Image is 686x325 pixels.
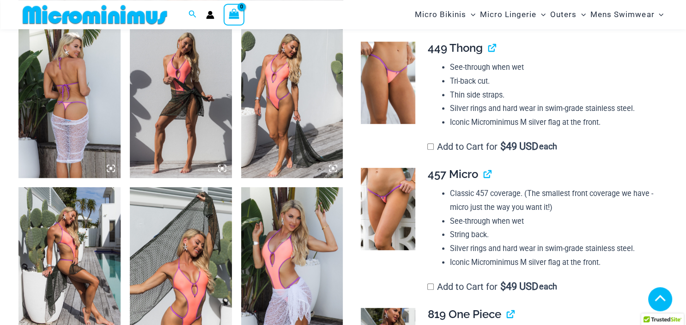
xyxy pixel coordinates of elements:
li: See-through when wet [450,61,660,74]
span: each [539,282,557,291]
img: Wild Card Neon Bliss 449 Thong 01 [361,42,416,124]
li: Tri-back cut. [450,74,660,88]
span: 457 Micro [427,167,478,181]
img: Wild Card Neon Bliss 312 Top 457 Micro 04 [361,168,416,250]
li: String back. [450,228,660,242]
a: OutersMenu ToggleMenu Toggle [548,3,588,26]
span: Outers [550,3,577,26]
span: 449 Thong [427,41,482,55]
span: Menu Toggle [466,3,475,26]
li: See-through when wet [450,215,660,228]
li: Iconic Microminimus M silver flag at the front. [450,116,660,129]
img: Wild Card Neon Bliss 819 One Piece St Martin 5996 Sarong 08 [241,25,343,178]
input: Add to Cart for$49 USD each [427,143,434,150]
a: Mens SwimwearMenu ToggleMenu Toggle [588,3,666,26]
nav: Site Navigation [411,1,668,28]
label: Add to Cart for [427,281,557,292]
a: Account icon link [206,11,214,19]
span: 49 USD [500,282,538,291]
span: Menu Toggle [654,3,663,26]
input: Add to Cart for$49 USD each [427,283,434,290]
span: each [539,142,557,151]
li: Iconic Microminimus M silver flag at the front. [450,256,660,270]
span: $ [500,141,506,152]
span: Menu Toggle [577,3,586,26]
li: Classic 457 coverage. (The smallest front coverage we have - micro just the way you want it!) [450,187,660,214]
li: Silver rings and hard wear in swim-grade stainless steel. [450,102,660,116]
span: 819 One Piece [427,307,501,321]
span: Menu Toggle [536,3,546,26]
a: Micro LingerieMenu ToggleMenu Toggle [478,3,548,26]
span: Micro Lingerie [480,3,536,26]
span: Micro Bikinis [415,3,466,26]
img: Wild Card Neon Bliss 819 One Piece St Martin 5996 Sarong 06 [130,25,232,178]
span: Mens Swimwear [590,3,654,26]
span: 49 USD [500,142,538,151]
a: Search icon link [188,9,197,20]
li: Thin side straps. [450,88,660,102]
a: View Shopping Cart, empty [224,4,245,25]
li: Silver rings and hard wear in swim-grade stainless steel. [450,242,660,256]
img: Wild Card Neon Bliss 819 One Piece St Martin 5996 Sarong 04 [18,25,121,178]
label: Add to Cart for [427,141,557,152]
a: Micro BikinisMenu ToggleMenu Toggle [413,3,478,26]
span: $ [500,281,506,292]
img: MM SHOP LOGO FLAT [19,4,171,25]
